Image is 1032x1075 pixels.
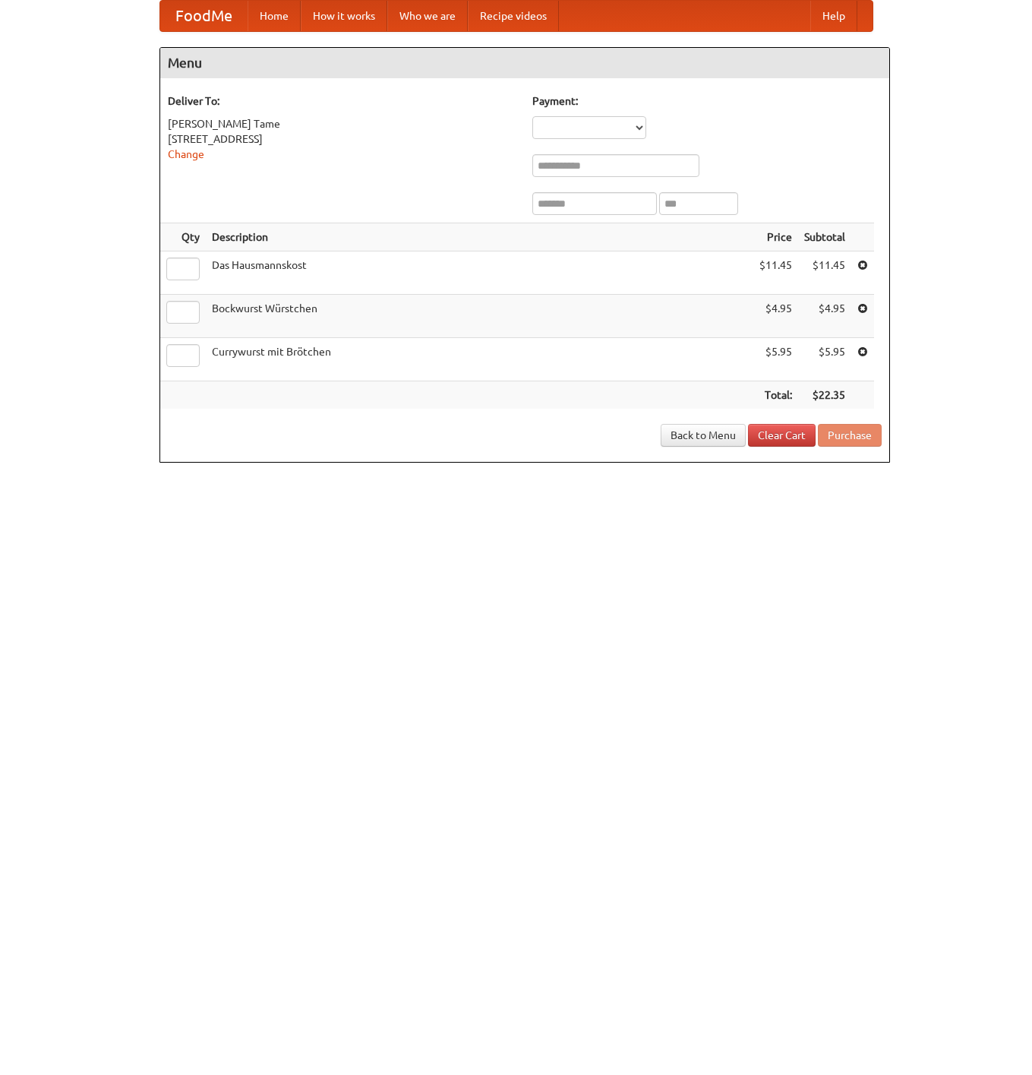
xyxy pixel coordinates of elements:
[748,424,816,447] a: Clear Cart
[661,424,746,447] a: Back to Menu
[160,1,248,31] a: FoodMe
[168,93,517,109] h5: Deliver To:
[248,1,301,31] a: Home
[798,338,851,381] td: $5.95
[206,338,753,381] td: Currywurst mit Brötchen
[753,381,798,409] th: Total:
[168,131,517,147] div: [STREET_ADDRESS]
[798,381,851,409] th: $22.35
[798,251,851,295] td: $11.45
[160,223,206,251] th: Qty
[387,1,468,31] a: Who we are
[810,1,857,31] a: Help
[468,1,559,31] a: Recipe videos
[753,295,798,338] td: $4.95
[753,338,798,381] td: $5.95
[301,1,387,31] a: How it works
[798,223,851,251] th: Subtotal
[818,424,882,447] button: Purchase
[168,116,517,131] div: [PERSON_NAME] Tame
[798,295,851,338] td: $4.95
[753,251,798,295] td: $11.45
[206,251,753,295] td: Das Hausmannskost
[206,295,753,338] td: Bockwurst Würstchen
[206,223,753,251] th: Description
[532,93,882,109] h5: Payment:
[160,48,889,78] h4: Menu
[168,148,204,160] a: Change
[753,223,798,251] th: Price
